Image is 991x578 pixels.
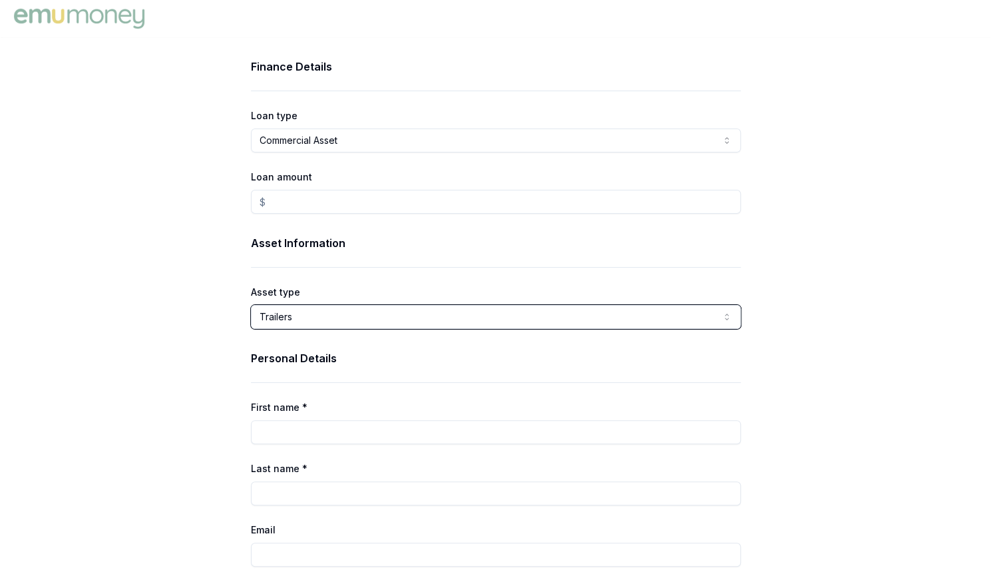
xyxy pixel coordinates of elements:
h3: Personal Details [251,350,741,366]
label: Last name * [251,463,307,474]
img: Emu Money [11,5,148,32]
label: Loan type [251,110,297,121]
label: Asset type [251,286,300,298]
label: Loan amount [251,171,312,182]
h3: Finance Details [251,59,741,75]
label: Email [251,524,276,535]
h3: Asset Information [251,235,741,251]
input: $ [251,190,741,214]
label: First name * [251,402,307,413]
